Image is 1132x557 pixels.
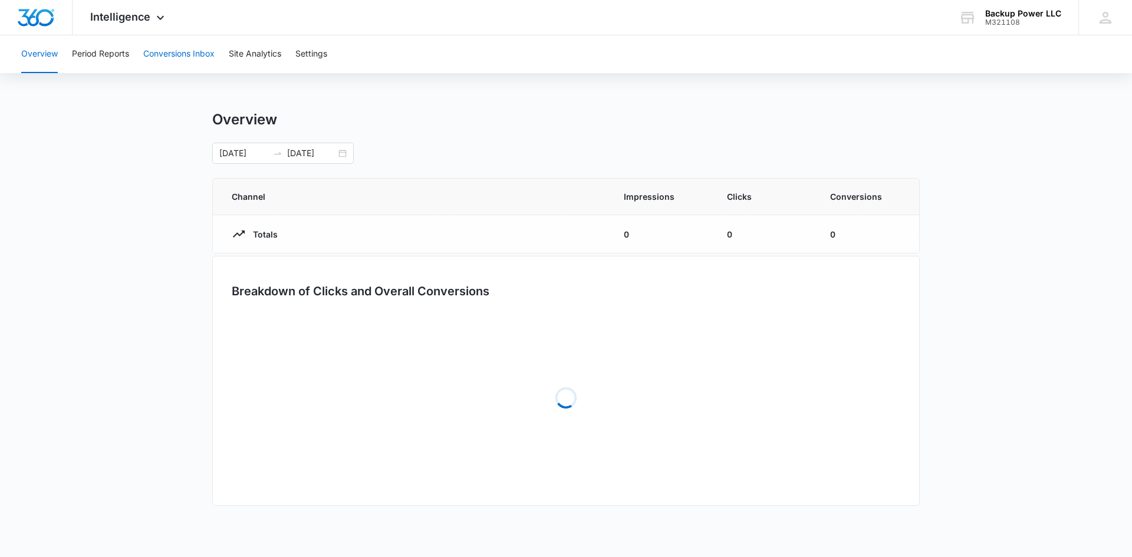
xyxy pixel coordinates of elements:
button: Period Reports [72,35,129,73]
h1: Overview [212,111,277,128]
button: Conversions Inbox [143,35,215,73]
button: Settings [295,35,327,73]
span: Conversions [830,190,900,203]
span: Channel [232,190,595,203]
td: 0 [713,215,816,253]
div: account id [985,18,1061,27]
td: 0 [816,215,919,253]
button: Overview [21,35,58,73]
button: Site Analytics [229,35,281,73]
input: Start date [219,147,268,160]
td: 0 [610,215,713,253]
input: End date [287,147,336,160]
h3: Breakdown of Clicks and Overall Conversions [232,282,489,300]
span: Intelligence [90,11,150,23]
span: to [273,149,282,158]
span: Impressions [624,190,699,203]
span: Clicks [727,190,802,203]
div: account name [985,9,1061,18]
span: swap-right [273,149,282,158]
p: Totals [246,228,278,240]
